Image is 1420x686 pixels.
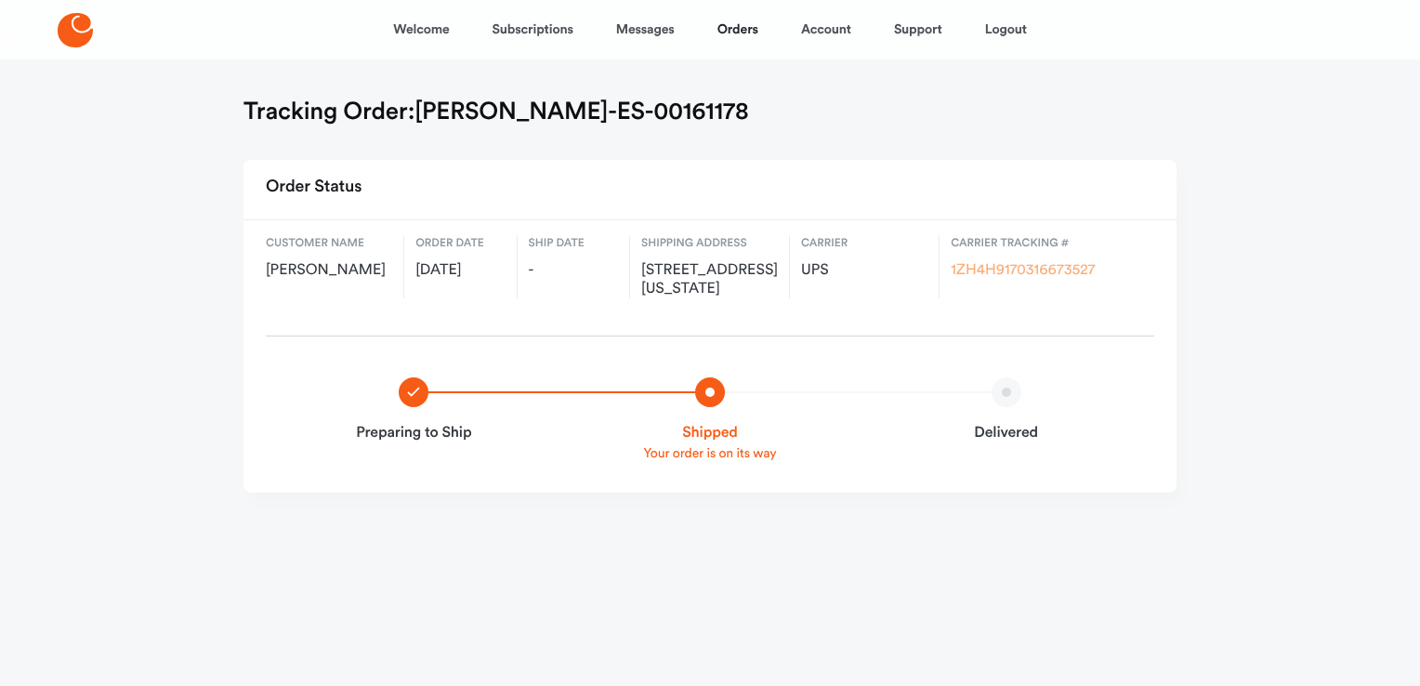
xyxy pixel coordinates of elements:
span: Ship date [529,235,618,252]
span: [DATE] [415,261,505,280]
h1: Tracking Order: [PERSON_NAME]-ES-00161178 [243,97,748,126]
strong: Shipped [585,422,836,444]
strong: Delivered [880,422,1132,444]
span: [PERSON_NAME] [266,261,392,280]
a: Account [801,7,851,52]
span: Carrier [801,235,927,252]
a: Orders [717,7,758,52]
a: Logout [985,7,1027,52]
h2: Order Status [266,171,362,204]
strong: Preparing to Ship [288,422,540,444]
a: 1ZH4H9170316673527 [951,263,1095,278]
span: UPS [801,261,927,280]
a: Support [894,7,942,52]
a: Welcome [393,7,449,52]
span: - [529,261,618,280]
span: Order date [415,235,505,252]
p: Your order is on its way [585,444,836,463]
span: [STREET_ADDRESS][US_STATE] [641,261,778,298]
span: Shipping address [641,235,778,252]
a: Subscriptions [493,7,573,52]
span: Customer name [266,235,392,252]
span: Carrier Tracking # [951,235,1143,252]
a: Messages [616,7,675,52]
